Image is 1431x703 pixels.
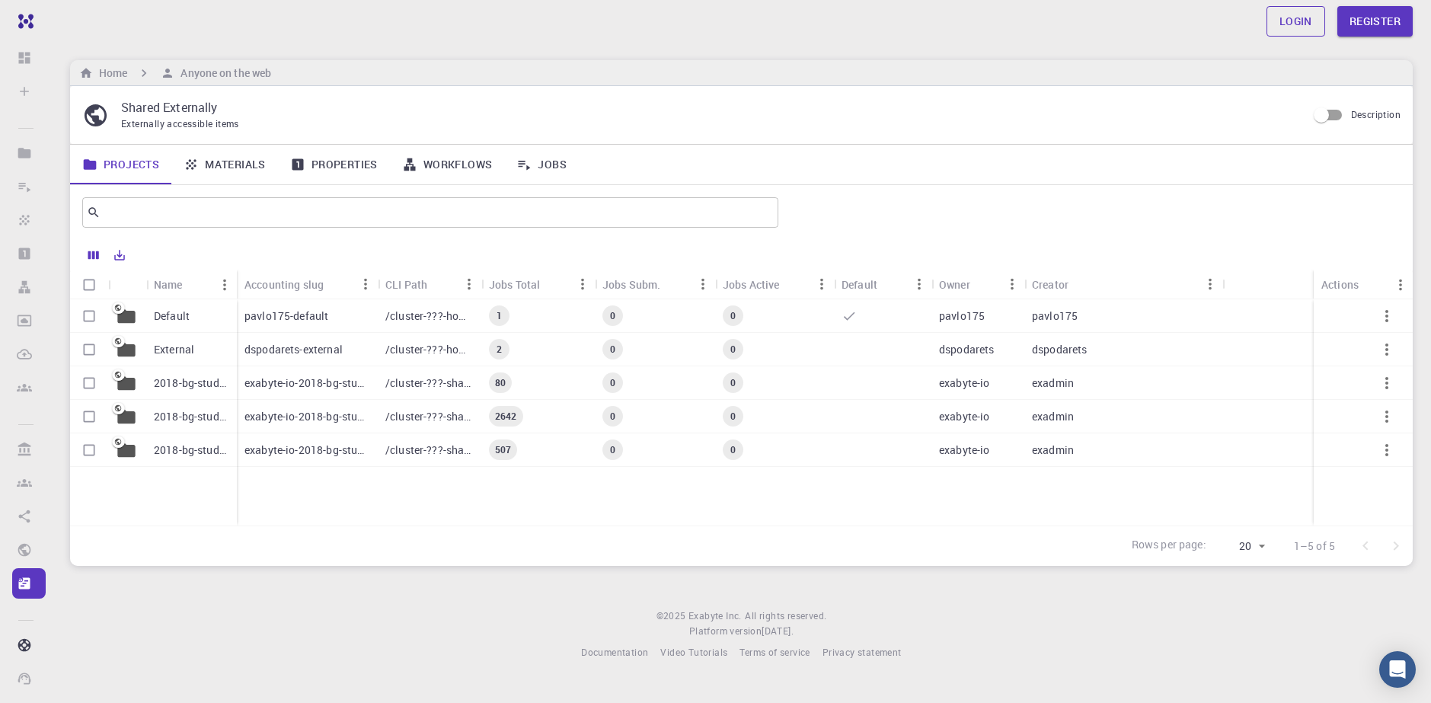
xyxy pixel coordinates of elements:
[1024,270,1222,299] div: Creator
[378,270,481,299] div: CLI Path
[353,272,378,296] button: Menu
[244,308,328,324] p: pavlo175-default
[385,270,427,299] div: CLI Path
[385,342,474,357] p: /cluster-???-home/dspodarets/dspodarets-external
[745,609,826,624] span: All rights reserved.
[688,609,742,624] a: Exabyte Inc.
[1388,273,1413,297] button: Menu
[724,309,742,322] span: 0
[724,443,742,456] span: 0
[385,308,474,324] p: /cluster-???-home/pavlo175/pavlo175-default
[174,65,271,81] h6: Anyone on the web
[739,646,810,658] span: Terms of service
[146,270,237,299] div: Name
[931,270,1024,299] div: Owner
[656,609,688,624] span: © 2025
[581,646,648,658] span: Documentation
[691,272,715,296] button: Menu
[1032,409,1074,424] p: exadmin
[154,342,194,357] p: External
[324,272,348,296] button: Sort
[762,624,794,639] a: [DATE].
[504,145,579,184] a: Jobs
[183,273,207,297] button: Sort
[715,270,834,299] div: Jobs Active
[604,309,621,322] span: 0
[385,443,474,458] p: /cluster-???-share/groups/exabyte-io/exabyte-io-2018-bg-study-phase-i
[244,409,370,424] p: exabyte-io-2018-bg-study-phase-iii
[604,443,621,456] span: 0
[581,645,648,660] a: Documentation
[842,270,877,299] div: Default
[1314,270,1413,299] div: Actions
[154,443,229,458] p: 2018-bg-study-phase-I
[739,645,810,660] a: Terms of service
[1337,6,1413,37] a: Register
[1294,538,1335,554] p: 1–5 of 5
[490,343,508,356] span: 2
[244,342,343,357] p: dspodarets-external
[660,645,727,660] a: Video Tutorials
[237,270,378,299] div: Accounting slug
[939,375,990,391] p: exabyte-io
[244,443,370,458] p: exabyte-io-2018-bg-study-phase-i
[1351,108,1401,120] span: Description
[939,342,995,357] p: dspodarets
[762,625,794,637] span: [DATE] .
[604,343,621,356] span: 0
[1212,535,1270,558] div: 20
[154,409,229,424] p: 2018-bg-study-phase-III
[489,270,541,299] div: Jobs Total
[107,243,133,267] button: Export
[834,270,931,299] div: Default
[385,409,474,424] p: /cluster-???-share/groups/exabyte-io/exabyte-io-2018-bg-study-phase-iii
[823,645,902,660] a: Privacy statement
[121,98,1295,117] p: Shared Externally
[489,410,523,423] span: 2642
[1379,651,1416,688] div: Open Intercom Messenger
[1032,375,1074,391] p: exadmin
[457,272,481,296] button: Menu
[1032,270,1068,299] div: Creator
[121,117,239,129] span: Externally accessible items
[76,65,274,81] nav: breadcrumb
[604,410,621,423] span: 0
[93,65,127,81] h6: Home
[810,272,834,296] button: Menu
[12,14,34,29] img: logo
[1032,308,1078,324] p: pavlo175
[278,145,390,184] a: Properties
[688,609,742,622] span: Exabyte Inc.
[1032,443,1074,458] p: exadmin
[1000,272,1024,296] button: Menu
[602,270,661,299] div: Jobs Subm.
[939,443,990,458] p: exabyte-io
[490,309,508,322] span: 1
[489,443,517,456] span: 507
[570,272,595,296] button: Menu
[1032,342,1088,357] p: dspodarets
[604,376,621,389] span: 0
[244,375,370,391] p: exabyte-io-2018-bg-study-phase-i-ph
[154,375,229,391] p: 2018-bg-study-phase-i-ph
[724,343,742,356] span: 0
[1132,537,1206,554] p: Rows per page:
[81,243,107,267] button: Columns
[244,270,324,299] div: Accounting slug
[70,145,171,184] a: Projects
[595,270,715,299] div: Jobs Subm.
[489,376,512,389] span: 80
[689,624,762,639] span: Platform version
[385,375,474,391] p: /cluster-???-share/groups/exabyte-io/exabyte-io-2018-bg-study-phase-i-ph
[723,270,780,299] div: Jobs Active
[1068,272,1093,296] button: Sort
[1321,270,1359,299] div: Actions
[154,270,183,299] div: Name
[724,410,742,423] span: 0
[724,376,742,389] span: 0
[481,270,595,299] div: Jobs Total
[939,270,970,299] div: Owner
[823,646,902,658] span: Privacy statement
[939,409,990,424] p: exabyte-io
[1266,6,1325,37] a: Login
